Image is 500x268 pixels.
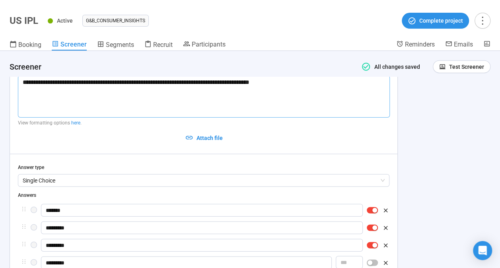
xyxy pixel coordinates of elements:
span: Segments [106,41,134,49]
h1: US IPL [10,15,38,26]
span: holder [21,259,27,264]
a: Emails [445,40,473,50]
span: Reminders [405,41,435,48]
span: Recruit [153,41,173,49]
span: holder [21,224,27,229]
span: more [477,15,488,26]
span: Active [57,17,73,24]
span: holder [21,241,27,247]
span: Booking [18,41,41,49]
a: Reminders [396,40,435,50]
p: View formatting options . [18,119,389,127]
span: holder [21,206,27,212]
a: Booking [10,40,41,50]
button: Test Screener [433,60,490,73]
div: Answer type [18,164,389,171]
div: Open Intercom Messenger [473,241,492,260]
span: G&B_CONSUMER_INSIGHTS [86,17,145,25]
h4: Screener [10,61,350,72]
span: All changes saved [371,64,420,70]
span: Single Choice [23,175,385,186]
div: holder [18,239,389,252]
div: Answers [18,192,389,199]
span: Attach file [196,134,223,142]
span: Test Screener [449,62,484,71]
a: Participants [183,40,226,50]
span: Participants [192,41,226,48]
button: Attach file [18,132,389,144]
span: Complete project [419,16,463,25]
a: Screener [52,40,87,50]
span: Screener [60,41,87,48]
div: holder [18,204,389,217]
a: Segments [97,40,134,50]
a: here [71,120,80,126]
div: holder [18,221,389,234]
button: more [475,13,490,29]
a: Recruit [144,40,173,50]
span: Emails [454,41,473,48]
button: Complete project [402,13,469,29]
